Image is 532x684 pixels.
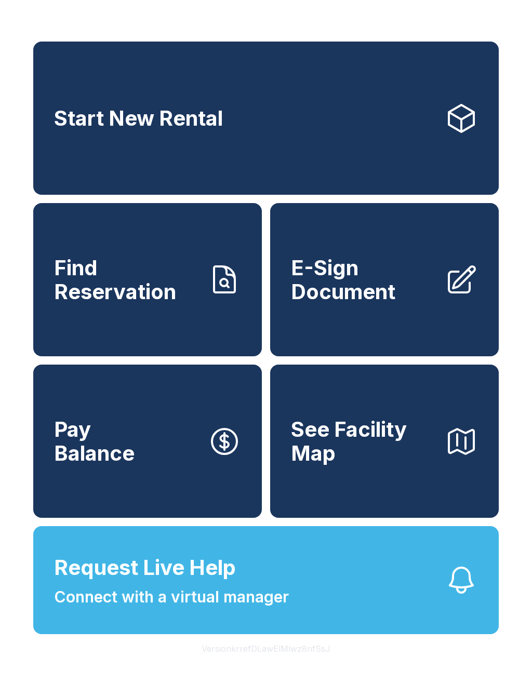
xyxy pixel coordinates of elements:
[33,526,499,634] button: Request Live HelpConnect with a virtual manager
[54,418,135,465] span: Pay Balance
[270,203,499,356] a: E-Sign Document
[54,552,236,583] span: Request Live Help
[33,42,499,195] a: Start New Rental
[54,585,289,609] span: Connect with a virtual manager
[33,365,262,518] button: PayBalance
[54,256,199,303] span: Find Reservation
[193,634,339,663] button: VersionkrrefDLawElMlwz8nfSsJ
[33,203,262,356] a: Find Reservation
[291,256,436,303] span: E-Sign Document
[54,106,223,130] span: Start New Rental
[291,418,436,465] span: See Facility Map
[270,365,499,518] button: See Facility Map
